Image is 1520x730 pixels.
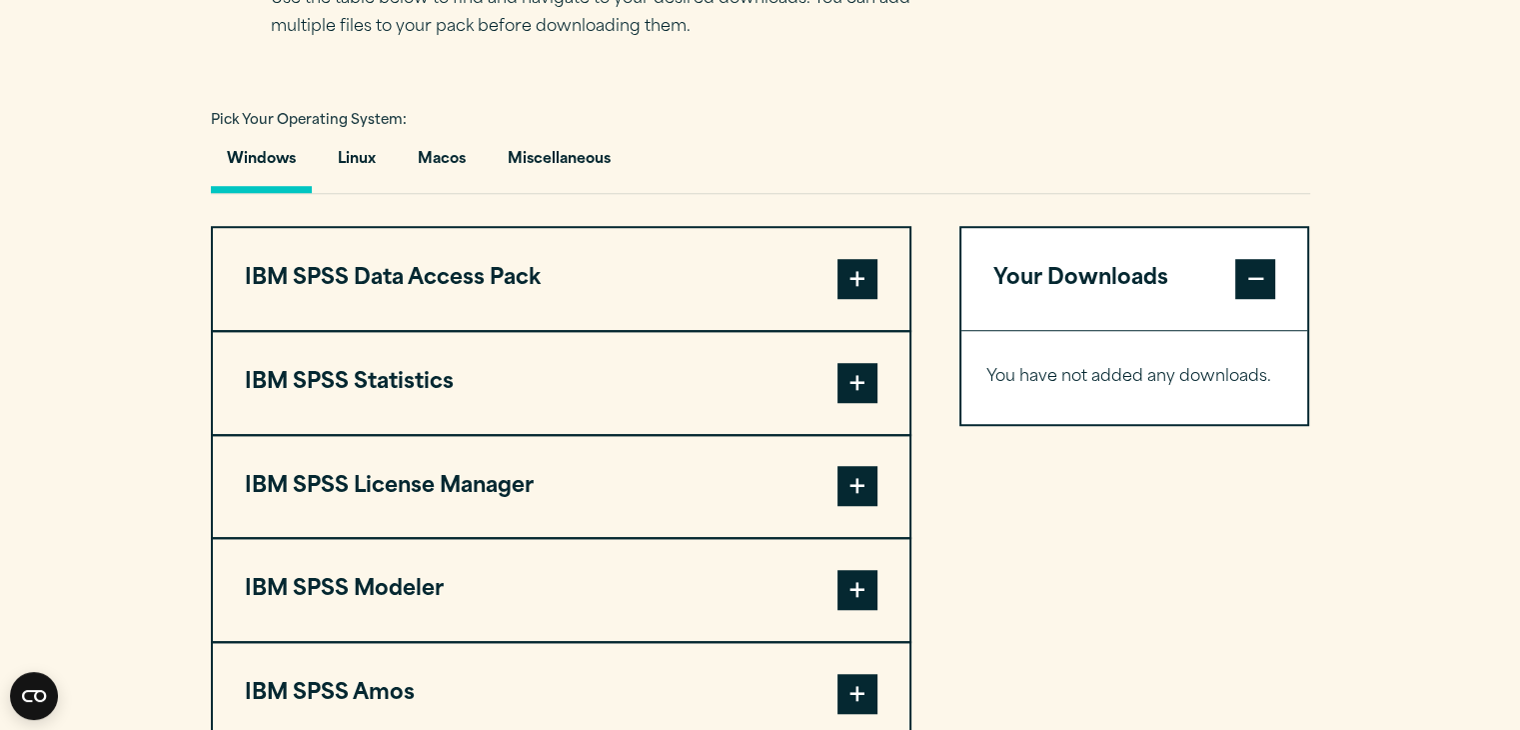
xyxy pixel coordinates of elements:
[213,332,909,434] button: IBM SPSS Statistics
[10,672,58,720] button: Open CMP widget
[961,330,1308,424] div: Your Downloads
[213,539,909,641] button: IBM SPSS Modeler
[322,136,392,193] button: Linux
[492,136,627,193] button: Miscellaneous
[213,436,909,538] button: IBM SPSS License Manager
[986,363,1283,392] p: You have not added any downloads.
[211,114,407,127] span: Pick Your Operating System:
[961,228,1308,330] button: Your Downloads
[402,136,482,193] button: Macos
[213,228,909,330] button: IBM SPSS Data Access Pack
[211,136,312,193] button: Windows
